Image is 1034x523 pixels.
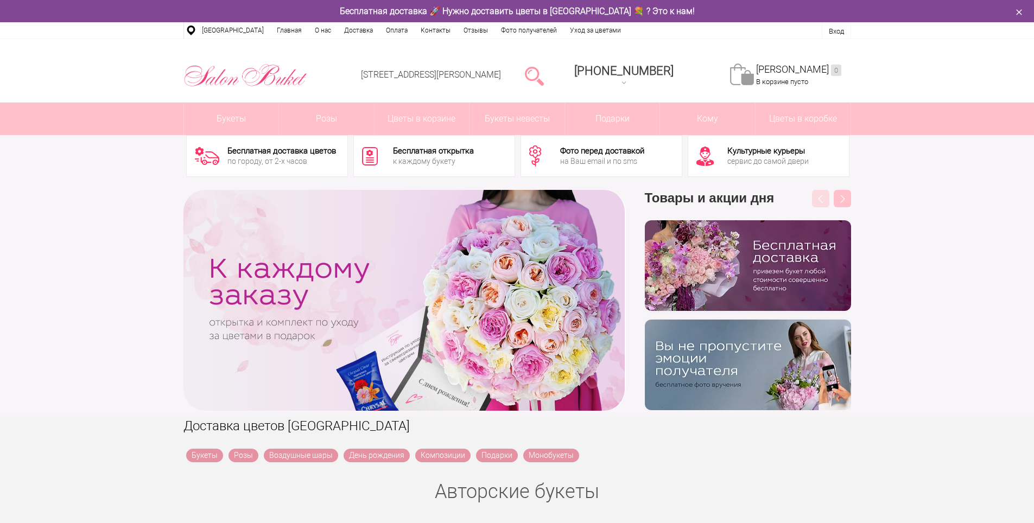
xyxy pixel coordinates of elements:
[227,147,336,155] div: Бесплатная доставка цветов
[414,22,457,39] a: Контакты
[457,22,494,39] a: Отзывы
[379,22,414,39] a: Оплата
[523,449,579,462] a: Монобукеты
[183,61,308,90] img: Цветы Нижний Новгород
[270,22,308,39] a: Главная
[727,157,809,165] div: сервис до самой двери
[831,65,841,76] ins: 0
[660,103,755,135] span: Кому
[756,63,841,76] a: [PERSON_NAME]
[829,27,844,35] a: Вход
[756,78,808,86] span: В корзине пусто
[184,103,279,135] a: Букеты
[574,64,674,78] span: [PHONE_NUMBER]
[494,22,563,39] a: Фото получателей
[308,22,338,39] a: О нас
[645,190,851,220] h3: Товары и акции дня
[344,449,410,462] a: День рождения
[375,103,470,135] a: Цветы в корзине
[563,22,627,39] a: Уход за цветами
[338,22,379,39] a: Доставка
[560,157,644,165] div: на Ваш email и по sms
[415,449,471,462] a: Композиции
[227,157,336,165] div: по городу, от 2-х часов
[476,449,518,462] a: Подарки
[435,480,599,503] a: Авторские букеты
[568,60,680,91] a: [PHONE_NUMBER]
[470,103,564,135] a: Букеты невесты
[186,449,223,462] a: Букеты
[834,190,851,207] button: Next
[361,69,501,80] a: [STREET_ADDRESS][PERSON_NAME]
[727,147,809,155] div: Культурные курьеры
[645,220,851,311] img: hpaj04joss48rwypv6hbykmvk1dj7zyr.png.webp
[756,103,851,135] a: Цветы в коробке
[560,147,644,155] div: Фото перед доставкой
[565,103,660,135] a: Подарки
[279,103,374,135] a: Розы
[393,147,474,155] div: Бесплатная открытка
[264,449,338,462] a: Воздушные шары
[645,320,851,410] img: v9wy31nijnvkfycrkduev4dhgt9psb7e.png.webp
[195,22,270,39] a: [GEOGRAPHIC_DATA]
[229,449,258,462] a: Розы
[183,416,851,436] h1: Доставка цветов [GEOGRAPHIC_DATA]
[393,157,474,165] div: к каждому букету
[175,5,859,17] div: Бесплатная доставка 🚀 Нужно доставить цветы в [GEOGRAPHIC_DATA] 💐 ? Это к нам!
